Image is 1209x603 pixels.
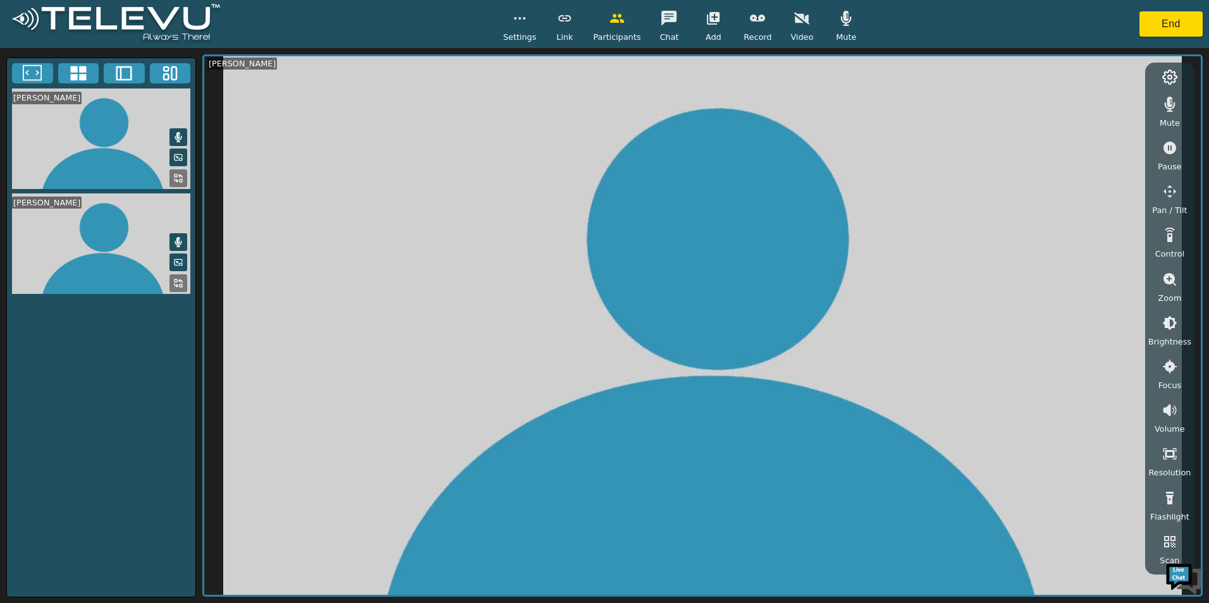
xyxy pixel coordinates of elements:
[12,63,53,83] button: Fullscreen
[207,58,277,70] div: [PERSON_NAME]
[556,31,573,43] span: Link
[1158,292,1181,304] span: Zoom
[790,31,813,43] span: Video
[1148,336,1191,348] span: Brightness
[12,92,82,104] div: [PERSON_NAME]
[1165,559,1203,597] img: Chat Widget
[58,63,99,83] button: 4x4
[1158,161,1182,173] span: Pause
[1158,379,1182,391] span: Focus
[1160,554,1179,566] span: Scan
[6,1,226,48] img: logoWhite.png
[744,31,771,43] span: Record
[169,149,187,166] button: Picture in Picture
[1155,423,1185,435] span: Volume
[706,31,721,43] span: Add
[169,274,187,292] button: Replace Feed
[169,128,187,146] button: Mute
[1155,248,1184,260] span: Control
[593,31,641,43] span: Participants
[169,169,187,187] button: Replace Feed
[660,31,678,43] span: Chat
[150,63,191,83] button: Three Window Medium
[12,197,82,209] div: [PERSON_NAME]
[169,253,187,271] button: Picture in Picture
[1160,117,1180,129] span: Mute
[1152,204,1187,216] span: Pan / Tilt
[836,31,856,43] span: Mute
[104,63,145,83] button: Two Window Medium
[503,31,537,43] span: Settings
[1148,466,1191,478] span: Resolution
[169,233,187,251] button: Mute
[1139,11,1203,37] button: End
[1150,511,1189,523] span: Flashlight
